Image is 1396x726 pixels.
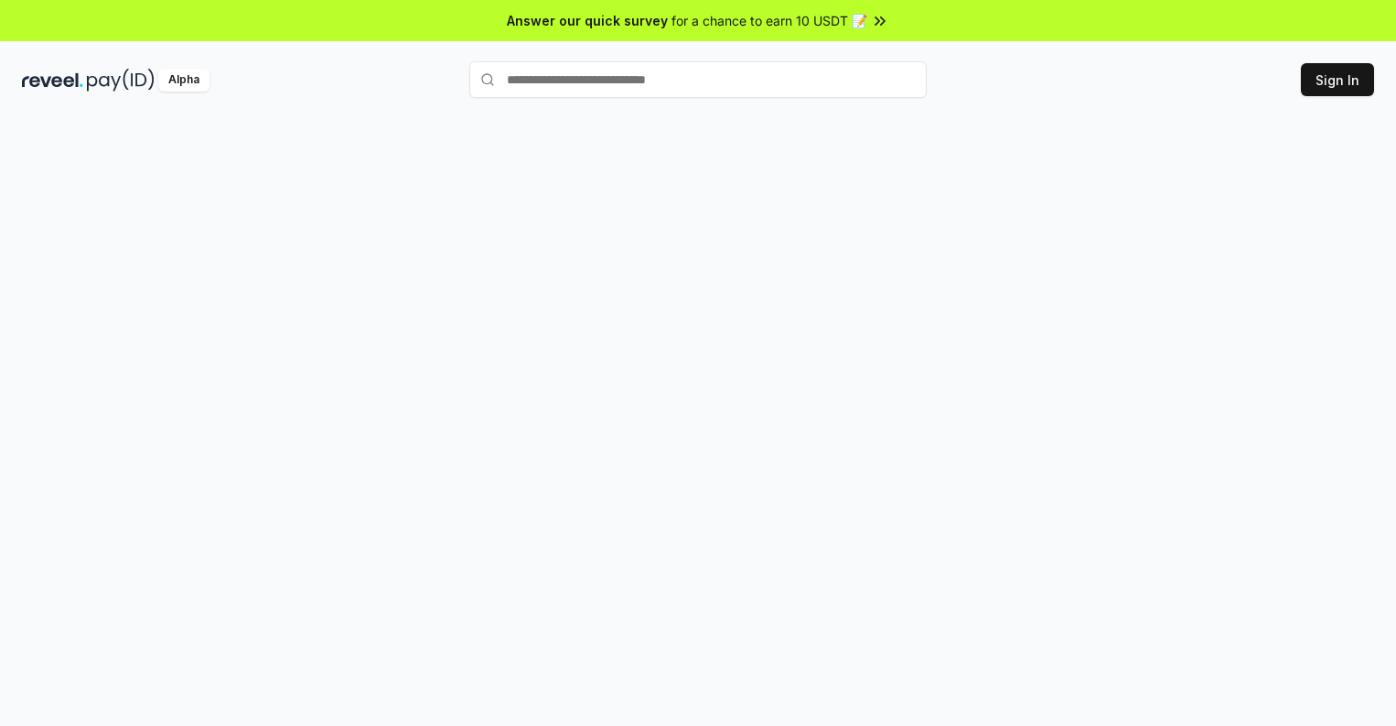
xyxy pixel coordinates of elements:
[22,69,83,92] img: reveel_dark
[158,69,209,92] div: Alpha
[507,11,668,30] span: Answer our quick survey
[1301,63,1374,96] button: Sign In
[87,69,155,92] img: pay_id
[671,11,867,30] span: for a chance to earn 10 USDT 📝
